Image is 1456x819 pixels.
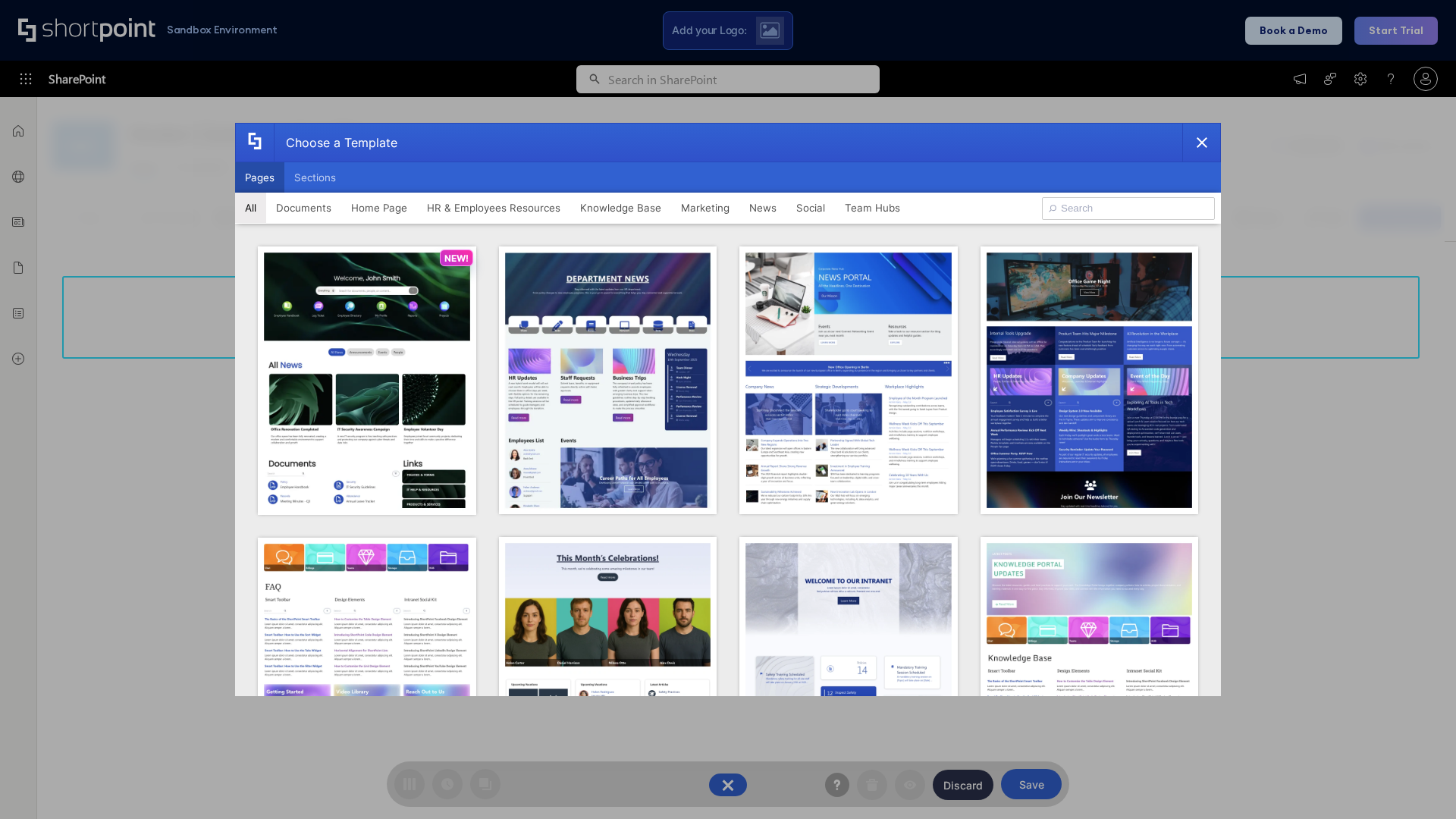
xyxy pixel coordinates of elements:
[786,193,835,223] button: Social
[671,193,739,223] button: Marketing
[417,193,570,223] button: HR & Employees Resources
[274,124,397,162] div: Choose a Template
[341,193,417,223] button: Home Page
[570,193,671,223] button: Knowledge Base
[235,193,266,223] button: All
[235,123,1221,696] div: template selector
[235,162,284,193] button: Pages
[739,193,786,223] button: News
[266,193,341,223] button: Documents
[1380,746,1456,819] iframe: Chat Widget
[1042,197,1215,220] input: Search
[284,162,346,193] button: Sections
[444,253,469,264] p: NEW!
[835,193,910,223] button: Team Hubs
